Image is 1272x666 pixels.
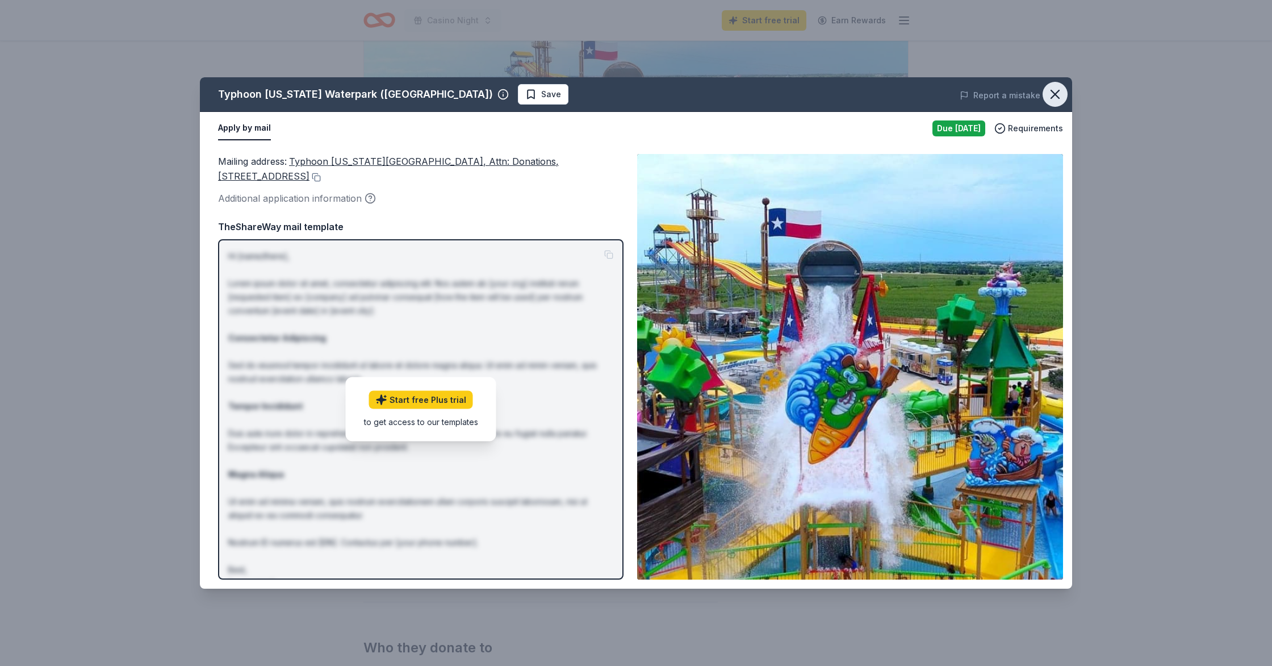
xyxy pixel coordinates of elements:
[369,391,473,409] a: Start free Plus trial
[218,156,559,182] span: Typhoon [US_STATE][GEOGRAPHIC_DATA], Attn: Donations, [STREET_ADDRESS]
[960,89,1040,102] button: Report a mistake
[994,122,1063,135] button: Requirements
[218,219,624,234] div: TheShareWay mail template
[932,120,985,136] div: Due [DATE]
[364,416,478,428] div: to get access to our templates
[541,88,561,101] span: Save
[228,469,284,479] strong: Magna Aliqua
[228,249,613,590] p: Hi [name/there], Lorem ipsum dolor sit amet, consectetur adipiscing elit. Nos autem ab [your org]...
[637,154,1063,580] img: Image for Typhoon Texas Waterpark (Austin)
[218,85,493,103] div: Typhoon [US_STATE] Waterpark ([GEOGRAPHIC_DATA])
[518,84,568,105] button: Save
[228,401,303,411] strong: Tempor Incididunt
[218,191,624,206] div: Additional application information
[218,116,271,140] button: Apply by mail
[228,333,326,343] strong: Consectetur Adipiscing
[1008,122,1063,135] span: Requirements
[218,154,624,184] div: Mailing address :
